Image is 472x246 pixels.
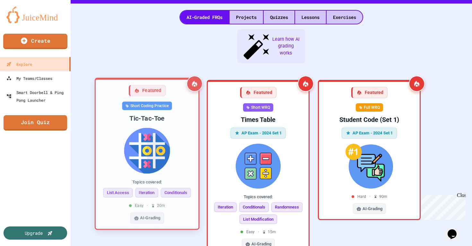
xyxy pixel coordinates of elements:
div: Featured [351,87,388,98]
div: Chat with us now!Close [3,3,44,41]
a: Join Quiz [4,115,67,131]
span: • [258,229,259,235]
span: Iteration [135,188,158,198]
div: Full WRQ [356,103,383,112]
span: Learn how AI grading works [271,36,300,57]
div: Topics covered: [213,194,303,200]
span: Iteration [214,202,237,212]
div: Topics covered: [101,179,193,185]
img: logo-orange.svg [6,6,64,23]
div: Featured [240,87,276,98]
span: List Access [103,188,133,198]
div: AI-Graded FRQs [180,11,229,24]
span: AI-Grading [140,215,160,221]
img: Times Table [213,144,303,189]
img: Tic-Tac-Toe [101,128,193,174]
img: Student Code (Set 1) [324,144,415,189]
a: Create [3,34,67,49]
span: Randomness [271,202,302,212]
span: Conditionals [239,202,269,212]
span: AI-Grading [363,206,382,212]
div: Smart Doorbell & Ping Pong Launcher [6,89,68,104]
div: Tic-Tac-Toe [101,114,193,123]
div: Upgrade [25,230,43,236]
div: Short Coding Practice [122,102,172,110]
div: AP Exam - 2024 Set 1 [231,128,286,139]
div: Quizzes [264,11,294,24]
div: Explore [6,60,32,68]
span: • [369,194,371,199]
div: Student Code (Set 1) [324,115,415,124]
span: Conditionals [161,188,191,198]
div: Hard 90 m [352,194,387,199]
div: Easy 20 m [129,203,165,208]
div: Featured [128,85,165,97]
span: List Modification [240,215,277,224]
div: Exercises [327,11,363,24]
iframe: chat widget [445,220,466,240]
div: Projects [230,11,263,24]
div: My Teams/Classes [6,74,52,82]
iframe: chat widget [419,192,466,220]
span: • [147,203,148,208]
div: AP Exam - 2024 Set 1 [342,128,397,139]
div: Easy 15 m [240,229,276,235]
div: Times Table [213,115,303,124]
div: Short WRQ [243,103,273,112]
div: Lessons [295,11,326,24]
